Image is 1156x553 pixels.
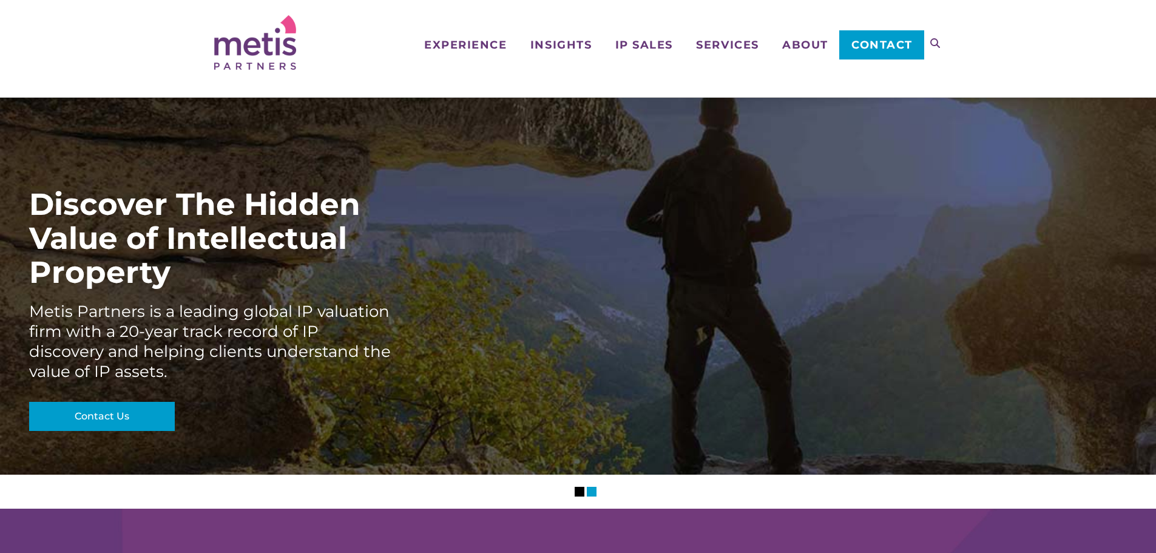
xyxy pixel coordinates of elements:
[696,39,759,50] span: Services
[214,15,296,70] img: Metis Partners
[29,402,175,431] a: Contact Us
[530,39,592,50] span: Insights
[29,302,393,382] div: Metis Partners is a leading global IP valuation firm with a 20-year track record of IP discovery ...
[851,39,913,50] span: Contact
[615,39,673,50] span: IP Sales
[839,30,924,59] a: Contact
[587,487,597,497] li: Slider Page 2
[29,188,393,290] div: Discover The Hidden Value of Intellectual Property
[782,39,828,50] span: About
[575,487,584,497] li: Slider Page 1
[424,39,507,50] span: Experience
